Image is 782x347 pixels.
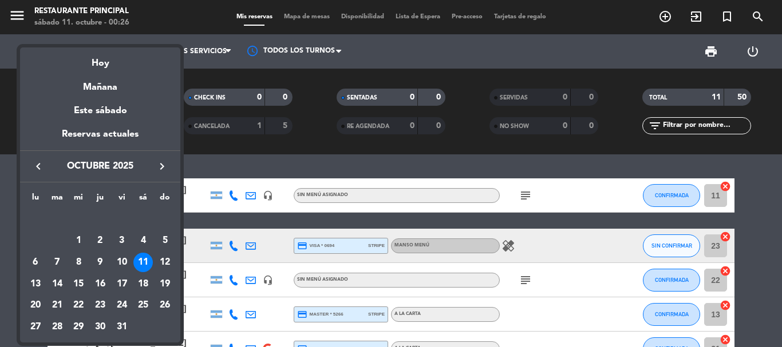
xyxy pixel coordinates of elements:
i: keyboard_arrow_right [155,159,169,173]
div: 1 [69,231,88,250]
td: 29 de octubre de 2025 [68,316,89,338]
td: 1 de octubre de 2025 [68,230,89,252]
div: 19 [155,274,175,294]
button: keyboard_arrow_right [152,159,172,174]
div: 30 [90,317,110,337]
i: keyboard_arrow_left [31,159,45,173]
div: 13 [26,274,45,294]
th: sábado [133,191,155,209]
div: 31 [112,317,132,337]
div: 17 [112,274,132,294]
div: 11 [133,253,153,272]
td: 8 de octubre de 2025 [68,252,89,273]
div: 14 [48,274,67,294]
td: 17 de octubre de 2025 [111,273,133,295]
div: 26 [155,296,175,316]
td: 23 de octubre de 2025 [89,295,111,317]
td: 26 de octubre de 2025 [154,295,176,317]
td: 20 de octubre de 2025 [25,295,46,317]
td: 5 de octubre de 2025 [154,230,176,252]
td: 19 de octubre de 2025 [154,273,176,295]
div: 22 [69,296,88,316]
td: 18 de octubre de 2025 [133,273,155,295]
td: 11 de octubre de 2025 [133,252,155,273]
td: 30 de octubre de 2025 [89,316,111,338]
div: Mañana [20,71,180,95]
div: 15 [69,274,88,294]
div: 7 [48,253,67,272]
span: octubre 2025 [49,159,152,174]
td: 13 de octubre de 2025 [25,273,46,295]
div: 21 [48,296,67,316]
div: 18 [133,274,153,294]
td: 27 de octubre de 2025 [25,316,46,338]
div: Hoy [20,47,180,71]
td: 21 de octubre de 2025 [46,295,68,317]
th: miércoles [68,191,89,209]
td: 24 de octubre de 2025 [111,295,133,317]
div: 4 [133,231,153,250]
div: Reservas actuales [20,127,180,150]
td: 3 de octubre de 2025 [111,230,133,252]
th: viernes [111,191,133,209]
td: OCT. [25,209,176,230]
div: 27 [26,317,45,337]
div: 3 [112,231,132,250]
td: 16 de octubre de 2025 [89,273,111,295]
div: 20 [26,296,45,316]
div: Este sábado [20,95,180,127]
th: martes [46,191,68,209]
div: 5 [155,231,175,250]
div: 8 [69,253,88,272]
th: domingo [154,191,176,209]
td: 7 de octubre de 2025 [46,252,68,273]
td: 10 de octubre de 2025 [111,252,133,273]
td: 14 de octubre de 2025 [46,273,68,295]
td: 6 de octubre de 2025 [25,252,46,273]
td: 12 de octubre de 2025 [154,252,176,273]
td: 2 de octubre de 2025 [89,230,111,252]
div: 24 [112,296,132,316]
td: 31 de octubre de 2025 [111,316,133,338]
div: 9 [90,253,110,272]
div: 28 [48,317,67,337]
td: 9 de octubre de 2025 [89,252,111,273]
div: 10 [112,253,132,272]
td: 22 de octubre de 2025 [68,295,89,317]
td: 25 de octubre de 2025 [133,295,155,317]
div: 29 [69,317,88,337]
div: 6 [26,253,45,272]
td: 28 de octubre de 2025 [46,316,68,338]
div: 23 [90,296,110,316]
div: 2 [90,231,110,250]
div: 12 [155,253,175,272]
button: keyboard_arrow_left [28,159,49,174]
td: 4 de octubre de 2025 [133,230,155,252]
th: jueves [89,191,111,209]
td: 15 de octubre de 2025 [68,273,89,295]
div: 25 [133,296,153,316]
th: lunes [25,191,46,209]
div: 16 [90,274,110,294]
